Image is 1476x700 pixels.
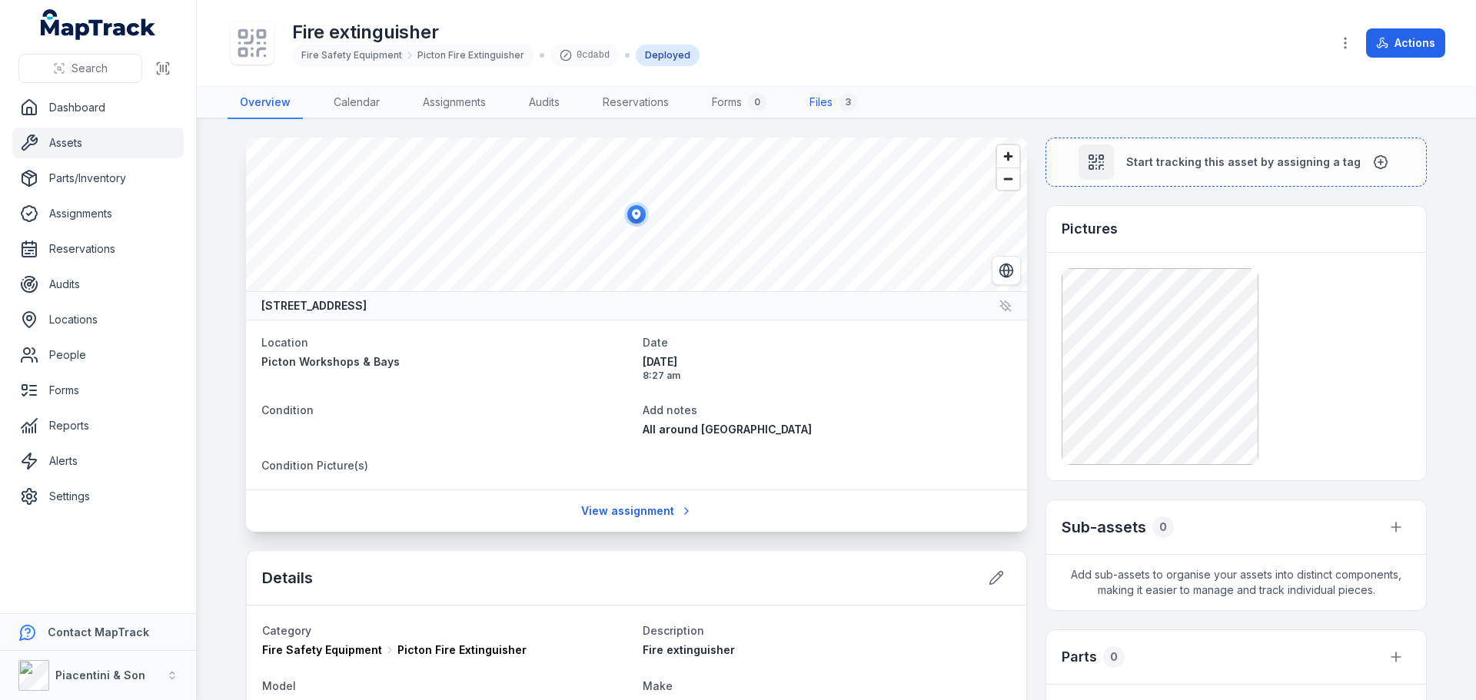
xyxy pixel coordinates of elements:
[12,269,184,300] a: Audits
[292,20,700,45] h1: Fire extinguisher
[261,298,367,314] strong: [STREET_ADDRESS]
[12,410,184,441] a: Reports
[55,668,145,682] strong: Piacentini & Son
[797,87,869,119] a: Files3
[643,354,1012,382] time: 28/05/2025, 8:27:03 am
[12,304,184,335] a: Locations
[12,481,184,512] a: Settings
[417,49,524,61] span: Picton Fire Extinguisher
[262,642,382,658] span: Fire Safety Equipment
[397,642,527,658] span: Picton Fire Extinguisher
[261,403,314,416] span: Condition
[12,198,184,229] a: Assignments
[411,87,498,119] a: Assignments
[12,163,184,194] a: Parts/Inventory
[997,168,1019,190] button: Zoom out
[48,625,149,639] strong: Contact MapTrack
[1062,646,1097,668] h3: Parts
[839,93,857,111] div: 3
[262,624,311,637] span: Category
[262,679,296,692] span: Model
[643,643,735,656] span: Fire extinguisher
[321,87,392,119] a: Calendar
[261,336,308,349] span: Location
[41,9,156,40] a: MapTrack
[643,679,673,692] span: Make
[1045,138,1427,187] button: Start tracking this asset by assigning a tag
[517,87,572,119] a: Audits
[12,340,184,370] a: People
[643,624,704,637] span: Description
[12,446,184,476] a: Alerts
[1046,555,1426,610] span: Add sub-assets to organise your assets into distinct components, making it easier to manage and t...
[1103,646,1125,668] div: 0
[12,92,184,123] a: Dashboard
[992,256,1021,285] button: Switch to Satellite View
[571,496,703,526] a: View assignment
[997,145,1019,168] button: Zoom in
[228,87,303,119] a: Overview
[1062,218,1118,240] h3: Pictures
[643,336,668,349] span: Date
[261,459,368,472] span: Condition Picture(s)
[262,567,313,589] h2: Details
[643,370,1012,382] span: 8:27 am
[643,423,812,436] span: All around [GEOGRAPHIC_DATA]
[748,93,766,111] div: 0
[1126,154,1361,170] span: Start tracking this asset by assigning a tag
[636,45,700,66] div: Deployed
[246,138,1027,291] canvas: Map
[590,87,681,119] a: Reservations
[643,354,1012,370] span: [DATE]
[1152,516,1174,538] div: 0
[12,375,184,406] a: Forms
[12,128,184,158] a: Assets
[1366,28,1445,58] button: Actions
[18,54,142,83] button: Search
[301,49,402,61] span: Fire Safety Equipment
[261,355,400,368] span: Picton Workshops & Bays
[1062,516,1146,538] h2: Sub-assets
[12,234,184,264] a: Reservations
[550,45,619,66] div: 0cdabd
[261,354,630,370] a: Picton Workshops & Bays
[71,61,108,76] span: Search
[643,403,697,416] span: Add notes
[700,87,779,119] a: Forms0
